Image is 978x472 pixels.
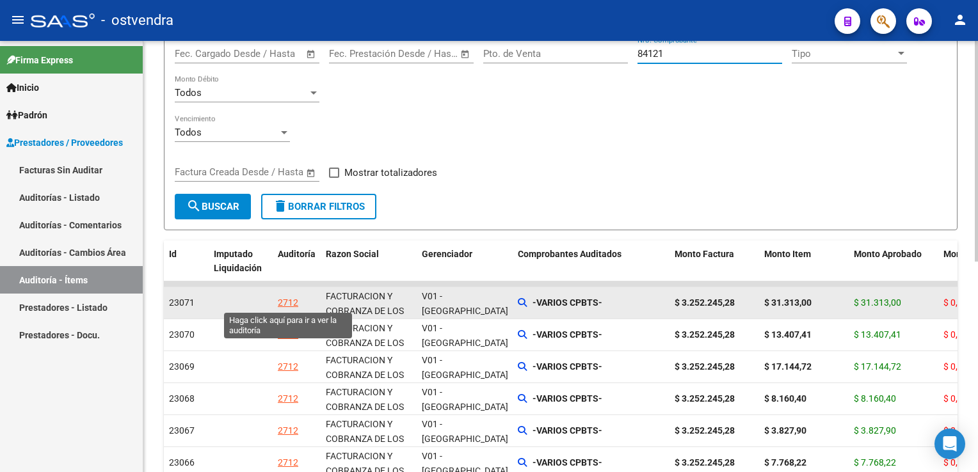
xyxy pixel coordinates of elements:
[326,321,412,379] div: FACTURACION Y COBRANZA DE LOS EFECTORES PUBLICOS S.E.
[278,359,298,374] div: 2712
[326,385,412,458] div: - 30715497456
[764,425,806,436] strong: $ 3.827,90
[764,297,812,308] strong: $ 31.313,00
[854,249,922,259] span: Monto Aprobado
[854,297,901,308] span: $ 31.313,00
[175,194,251,219] button: Buscar
[854,361,901,372] span: $ 17.144,72
[278,391,298,406] div: 2712
[6,81,39,95] span: Inicio
[169,361,195,372] span: 23069
[854,457,896,468] span: $ 7.768,22
[273,201,365,212] span: Borrar Filtros
[675,297,735,308] strong: $ 3.252.245,28
[326,321,412,394] div: - 30715497456
[943,425,968,436] span: $ 0,00
[186,201,239,212] span: Buscar
[943,361,968,372] span: $ 0,00
[669,240,759,283] datatable-header-cell: Monto Factura
[169,425,195,436] span: 23067
[675,457,735,468] strong: $ 3.252.245,28
[304,166,319,180] button: Open calendar
[6,108,47,122] span: Padrón
[422,291,508,316] span: V01 - [GEOGRAPHIC_DATA]
[209,240,273,283] datatable-header-cell: Imputado Liquidación
[422,355,508,380] span: V01 - [GEOGRAPHIC_DATA]
[943,297,968,308] span: $ 0,00
[186,198,202,214] mat-icon: search
[792,48,895,59] span: Tipo
[10,12,26,28] mat-icon: menu
[169,249,177,259] span: Id
[675,249,734,259] span: Monto Factura
[943,393,968,404] span: $ 0,00
[422,419,508,444] span: V01 - [GEOGRAPHIC_DATA]
[169,297,195,308] span: 23071
[278,423,298,438] div: 2712
[6,136,123,150] span: Prestadores / Proveedores
[214,249,262,274] span: Imputado Liquidación
[943,329,968,340] span: $ 0,00
[533,393,602,404] strong: -VARIOS CPBTS-
[854,393,896,404] span: $ 8.160,40
[175,127,202,138] span: Todos
[169,457,195,468] span: 23066
[675,425,735,436] strong: $ 3.252.245,28
[764,361,812,372] strong: $ 17.144,72
[764,329,812,340] strong: $ 13.407,41
[175,87,202,98] span: Todos
[759,240,849,283] datatable-header-cell: Monto Item
[238,48,300,59] input: Fecha fin
[344,165,437,180] span: Mostrar totalizadores
[943,457,968,468] span: $ 0,00
[273,240,321,283] datatable-header-cell: Auditoría
[952,12,968,28] mat-icon: person
[934,429,965,459] div: Open Intercom Messenger
[675,361,735,372] strong: $ 3.252.245,28
[764,393,806,404] strong: $ 8.160,40
[513,240,669,283] datatable-header-cell: Comprobantes Auditados
[764,249,811,259] span: Monto Item
[326,353,412,411] div: FACTURACION Y COBRANZA DE LOS EFECTORES PUBLICOS S.E.
[392,48,454,59] input: Fecha fin
[273,198,288,214] mat-icon: delete
[326,385,412,443] div: FACTURACION Y COBRANZA DE LOS EFECTORES PUBLICOS S.E.
[533,361,602,372] strong: -VARIOS CPBTS-
[304,47,319,61] button: Open calendar
[675,393,735,404] strong: $ 3.252.245,28
[278,295,298,310] div: 2712
[854,425,896,436] span: $ 3.827,90
[326,249,379,259] span: Razon Social
[417,240,513,283] datatable-header-cell: Gerenciador
[101,6,173,35] span: - ostvendra
[422,249,472,259] span: Gerenciador
[422,323,508,348] span: V01 - [GEOGRAPHIC_DATA]
[675,329,735,340] strong: $ 3.252.245,28
[238,166,300,178] input: Fecha fin
[533,457,602,468] strong: -VARIOS CPBTS-
[518,249,621,259] span: Comprobantes Auditados
[175,48,227,59] input: Fecha inicio
[326,289,412,347] div: FACTURACION Y COBRANZA DE LOS EFECTORES PUBLICOS S.E.
[6,53,73,67] span: Firma Express
[164,240,209,283] datatable-header-cell: Id
[278,249,316,259] span: Auditoría
[321,240,417,283] datatable-header-cell: Razon Social
[533,297,602,308] strong: -VARIOS CPBTS-
[533,425,602,436] strong: -VARIOS CPBTS-
[326,353,412,426] div: - 30715497456
[326,289,412,362] div: - 30715497456
[261,194,376,219] button: Borrar Filtros
[849,240,938,283] datatable-header-cell: Monto Aprobado
[422,387,508,412] span: V01 - [GEOGRAPHIC_DATA]
[278,327,298,342] div: 2712
[329,48,381,59] input: Fecha inicio
[764,457,806,468] strong: $ 7.768,22
[533,329,602,340] strong: -VARIOS CPBTS-
[169,329,195,340] span: 23070
[458,47,473,61] button: Open calendar
[854,329,901,340] span: $ 13.407,41
[169,393,195,404] span: 23068
[278,455,298,470] div: 2712
[175,166,227,178] input: Fecha inicio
